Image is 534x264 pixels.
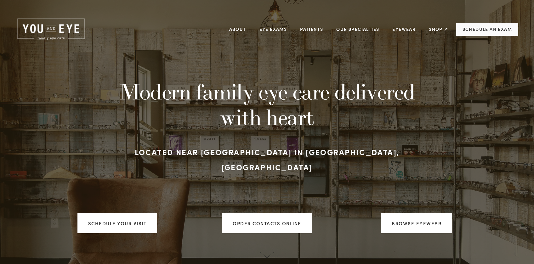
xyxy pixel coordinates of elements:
a: Eyewear [392,24,416,34]
strong: Located near [GEOGRAPHIC_DATA] in [GEOGRAPHIC_DATA], [GEOGRAPHIC_DATA] [135,147,402,172]
a: Patients [300,24,323,34]
a: ORDER CONTACTS ONLINE [222,213,312,233]
a: About [229,24,246,34]
h1: Modern family eye care delivered with heart [114,79,420,130]
a: Shop ↗ [429,24,448,34]
a: Schedule an Exam [456,23,518,36]
img: Rochester, MN | You and Eye | Family Eye Care [16,17,86,41]
a: Our Specialties [336,26,379,32]
a: Schedule your visit [77,213,157,233]
a: Browse Eyewear [381,213,452,233]
a: Eye Exams [259,24,287,34]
